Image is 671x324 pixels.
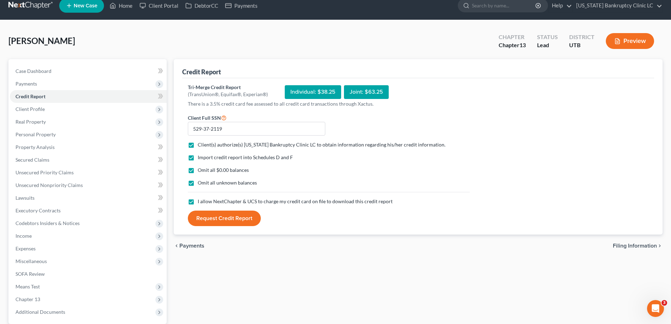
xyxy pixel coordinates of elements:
[537,33,558,41] div: Status
[647,300,664,317] iframe: Intercom live chat
[16,157,49,163] span: Secured Claims
[569,33,595,41] div: District
[10,192,167,204] a: Lawsuits
[16,207,61,213] span: Executory Contracts
[10,268,167,280] a: SOFA Review
[16,131,56,137] span: Personal Property
[10,204,167,217] a: Executory Contracts
[10,166,167,179] a: Unsecured Priority Claims
[606,33,654,49] button: Preview
[285,85,341,99] div: Individual: $38.25
[613,243,657,249] span: Filing Information
[179,243,204,249] span: Payments
[10,179,167,192] a: Unsecured Nonpriority Claims
[10,141,167,154] a: Property Analysis
[16,119,46,125] span: Real Property
[10,65,167,77] a: Case Dashboard
[16,220,80,226] span: Codebtors Insiders & Notices
[613,243,663,249] button: Filing Information chevron_right
[74,3,97,8] span: New Case
[188,100,470,107] p: There is a 3.5% credit card fee assessed to all credit card transactions through Xactus.
[657,243,663,249] i: chevron_right
[198,180,257,186] span: Omit all unknown balances
[198,142,445,148] span: Client(s) authorize(s) [US_STATE] Bankruptcy Clinic LC to obtain information regarding his/her cr...
[661,300,667,306] span: 3
[16,283,40,289] span: Means Test
[16,81,37,87] span: Payments
[16,245,36,251] span: Expenses
[16,182,83,188] span: Unsecured Nonpriority Claims
[16,309,65,315] span: Additional Documents
[10,90,167,103] a: Credit Report
[174,243,204,249] button: chevron_left Payments
[188,211,261,226] button: Request Credit Report
[16,144,55,150] span: Property Analysis
[16,233,32,239] span: Income
[16,195,35,201] span: Lawsuits
[519,42,526,48] span: 13
[16,106,45,112] span: Client Profile
[182,68,221,76] div: Credit Report
[16,93,45,99] span: Credit Report
[188,91,268,98] div: (TransUnion®, Equifax®, Experian®)
[10,154,167,166] a: Secured Claims
[16,169,74,175] span: Unsecured Priority Claims
[537,41,558,49] div: Lead
[198,198,393,204] span: I allow NextChapter & UCS to charge my credit card on file to download this credit report
[16,271,45,277] span: SOFA Review
[198,154,293,160] span: Import credit report into Schedules D and F
[569,41,595,49] div: UTB
[344,85,389,99] div: Joint: $63.25
[188,84,268,91] div: Tri-Merge Credit Report
[499,41,526,49] div: Chapter
[188,115,221,121] span: Client Full SSN
[8,36,75,46] span: [PERSON_NAME]
[198,167,249,173] span: Omit all $0.00 balances
[16,68,51,74] span: Case Dashboard
[174,243,179,249] i: chevron_left
[188,122,325,136] input: XXX-XX-XXXX
[499,33,526,41] div: Chapter
[16,258,47,264] span: Miscellaneous
[16,296,40,302] span: Chapter 13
